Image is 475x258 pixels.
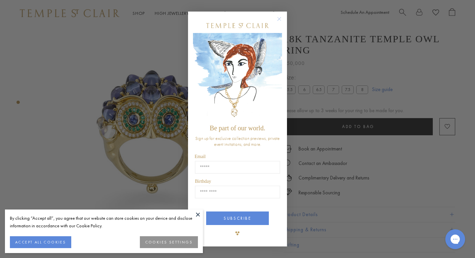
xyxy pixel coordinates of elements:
span: Be part of our world. [210,124,265,132]
img: c4a9eb12-d91a-4d4a-8ee0-386386f4f338.jpeg [193,33,282,121]
button: COOKIES SETTINGS [140,236,198,248]
img: Temple St. Clair [206,23,269,28]
span: Sign up for exclusive collection previews, private event invitations, and more. [195,135,280,147]
span: Birthday [195,179,211,184]
iframe: Gorgias live chat messenger [442,227,468,251]
div: By clicking “Accept all”, you agree that our website can store cookies on your device and disclos... [10,214,198,230]
button: SUBSCRIBE [206,211,269,225]
button: ACCEPT ALL COOKIES [10,236,71,248]
img: TSC [231,227,244,240]
button: Close dialog [278,18,287,26]
span: Email [195,154,206,159]
input: Email [195,161,280,174]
